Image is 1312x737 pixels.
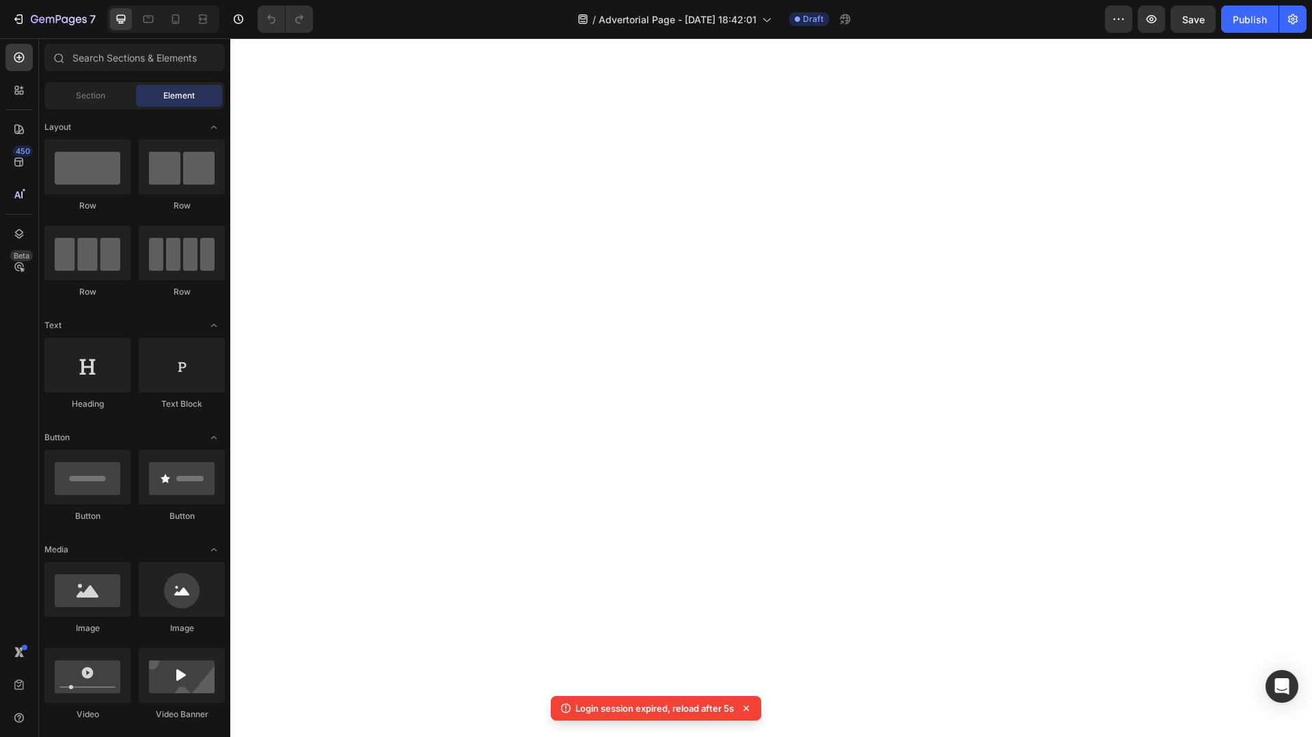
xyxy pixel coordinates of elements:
span: Draft [803,13,823,25]
div: Undo/Redo [258,5,313,33]
button: Save [1171,5,1216,33]
span: Advertorial Page - [DATE] 18:42:01 [599,12,756,27]
div: Button [44,510,131,522]
button: 7 [5,5,102,33]
div: Heading [44,398,131,410]
div: 450 [13,146,33,157]
div: Image [44,622,131,634]
span: Toggle open [203,116,225,138]
div: Video [44,708,131,721]
span: Button [44,431,70,444]
span: Element [163,90,195,102]
input: Search Sections & Elements [44,44,225,71]
span: Media [44,544,68,556]
div: Open Intercom Messenger [1266,670,1298,703]
div: Row [44,200,131,212]
div: Row [44,286,131,298]
span: Section [76,90,105,102]
div: Beta [10,250,33,261]
iframe: Design area [230,38,1312,737]
div: Row [139,200,225,212]
div: Row [139,286,225,298]
p: Login session expired, reload after 5s [575,701,734,715]
span: / [592,12,596,27]
div: Video Banner [139,708,225,721]
button: Publish [1221,5,1279,33]
div: Publish [1233,12,1267,27]
div: Button [139,510,225,522]
p: 7 [90,11,96,27]
span: Toggle open [203,314,225,336]
span: Save [1182,14,1205,25]
span: Text [44,319,61,332]
div: Text Block [139,398,225,410]
span: Toggle open [203,539,225,561]
span: Toggle open [203,427,225,448]
span: Layout [44,121,71,133]
div: Image [139,622,225,634]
